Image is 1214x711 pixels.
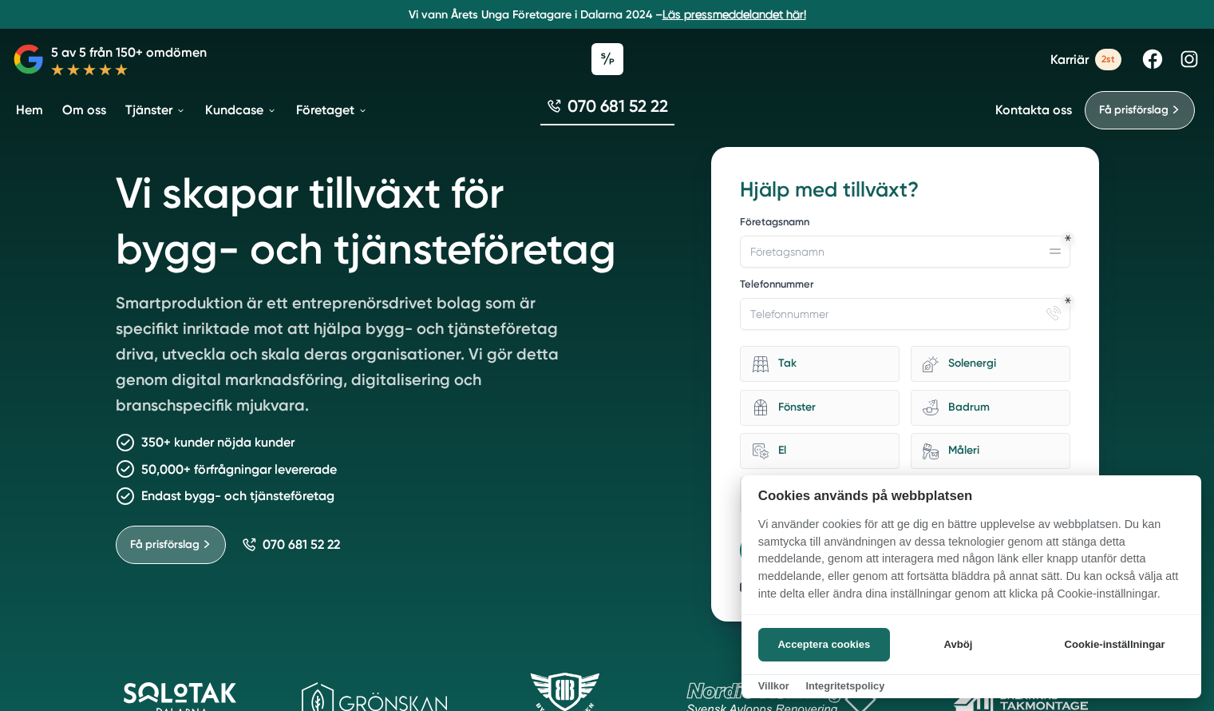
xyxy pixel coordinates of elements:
p: Vi använder cookies för att ge dig en bättre upplevelse av webbplatsen. Du kan samtycka till anvä... [741,516,1201,614]
button: Cookie-inställningar [1045,628,1184,661]
a: Villkor [758,680,789,692]
button: Avböj [895,628,1022,661]
h2: Cookies används på webbplatsen [741,488,1201,503]
a: Integritetspolicy [805,680,884,692]
button: Acceptera cookies [758,628,890,661]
